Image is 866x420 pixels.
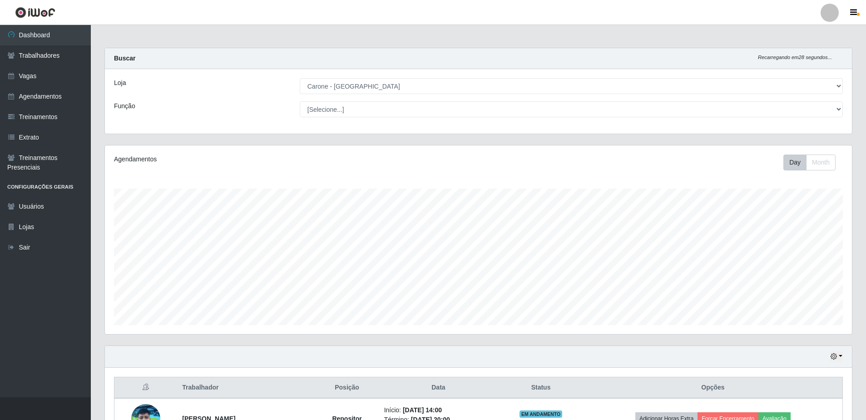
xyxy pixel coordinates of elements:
label: Função [114,101,135,111]
label: Loja [114,78,126,88]
img: CoreUI Logo [15,7,55,18]
strong: Buscar [114,55,135,62]
time: [DATE] 14:00 [403,406,442,414]
button: Month [806,155,836,170]
div: Agendamentos [114,155,410,164]
span: EM ANDAMENTO [520,410,563,418]
div: First group [783,155,836,170]
li: Início: [384,405,493,415]
th: Posição [316,377,379,399]
th: Opções [584,377,843,399]
i: Recarregando em 28 segundos... [758,55,832,60]
div: Toolbar with button groups [783,155,843,170]
th: Trabalhador [177,377,315,399]
th: Status [498,377,584,399]
th: Data [379,377,499,399]
button: Day [783,155,807,170]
